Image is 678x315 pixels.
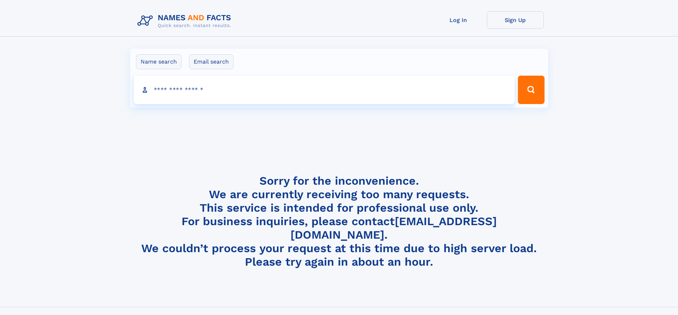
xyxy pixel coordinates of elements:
[135,174,544,269] h4: Sorry for the inconvenience. We are currently receiving too many requests. This service is intend...
[290,214,497,241] a: [EMAIL_ADDRESS][DOMAIN_NAME]
[134,76,515,104] input: search input
[518,76,544,104] button: Search Button
[487,11,544,29] a: Sign Up
[135,11,237,31] img: Logo Names and Facts
[136,54,182,69] label: Name search
[189,54,233,69] label: Email search
[430,11,487,29] a: Log In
